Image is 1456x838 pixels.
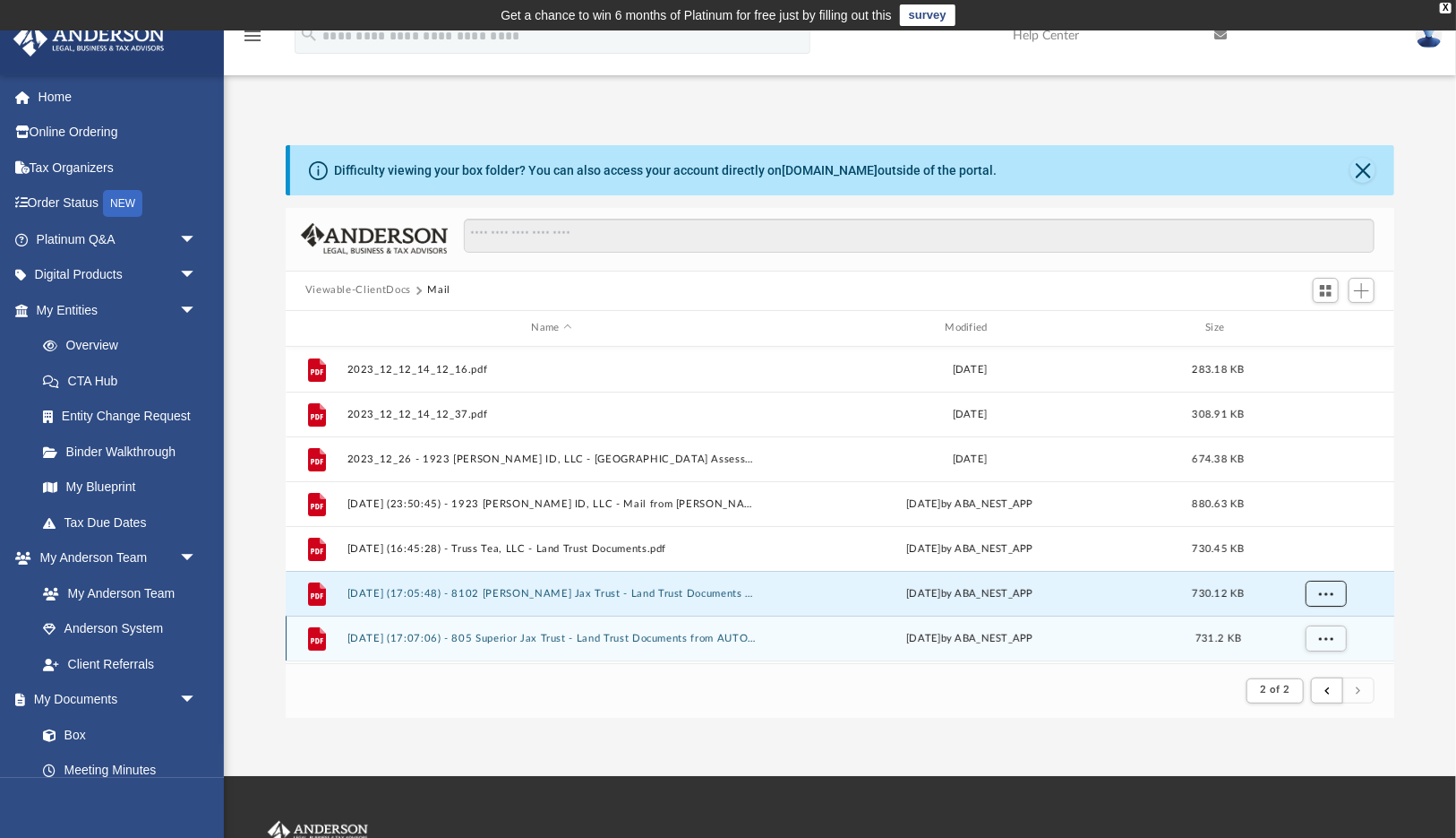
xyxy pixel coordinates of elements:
div: [DATE] [765,361,1175,377]
a: My Anderson Team [25,575,206,611]
button: [DATE] (16:45:28) - Truss Tea, LLC - Land Trust Documents.pdf [347,542,757,554]
a: Binder Walkthrough [25,434,224,470]
a: Entity Change Request [25,399,224,435]
div: [DATE] by ABA_NEST_APP [765,585,1175,601]
button: [DATE] (17:05:48) - 8102 [PERSON_NAME] Jax Trust - Land Trust Documents from AUTO ** 5-DIGIT 8912... [347,587,757,599]
div: NEW [103,190,142,217]
button: Add [1349,278,1375,303]
a: Tax Organizers [13,150,224,186]
i: search [299,24,319,44]
span: arrow_drop_down [179,221,215,258]
a: Platinum Q&Aarrow_drop_down [13,221,224,257]
a: CTA Hub [25,363,224,399]
a: Tax Due Dates [25,505,224,540]
div: [DATE] by ABA_NEST_APP [765,540,1175,557]
a: My Anderson Teamarrow_drop_down [13,540,215,576]
span: 283.18 KB [1192,364,1244,374]
a: My Entitiesarrow_drop_down [13,292,224,328]
div: Difficulty viewing your box folder? You can also access your account directly on outside of the p... [334,161,997,180]
input: Search files and folders [464,219,1375,253]
span: arrow_drop_down [179,292,215,329]
div: [DATE] [765,406,1175,422]
span: arrow_drop_down [179,257,215,294]
div: id [294,320,338,336]
i: menu [242,25,263,47]
span: 2 of 2 [1260,685,1289,695]
button: Mail [427,282,450,298]
div: [DATE] by ABA_NEST_APP [765,630,1175,646]
a: Home [13,79,224,115]
span: 674.38 KB [1192,454,1244,463]
a: Client Referrals [25,646,215,682]
div: close [1440,3,1452,13]
span: 730.45 KB [1192,543,1244,553]
span: 730.12 KB [1192,588,1244,598]
a: [DOMAIN_NAME] [782,163,878,177]
button: Viewable-ClientDocs [305,282,411,298]
button: Close [1350,158,1375,183]
button: [DATE] (17:07:06) - 805 Superior Jax Trust - Land Trust Documents from AUTO.pdf [347,632,757,644]
button: More options [1305,580,1346,607]
a: Order StatusNEW [13,186,224,222]
div: Name [346,320,756,336]
a: menu [242,34,263,47]
span: arrow_drop_down [179,682,215,719]
div: Size [1182,320,1254,336]
img: User Pic [1416,22,1443,48]
span: 308.91 KB [1192,409,1244,419]
a: Box [25,717,206,753]
a: survey [900,4,955,26]
div: [DATE] by ABA_NEST_APP [765,496,1175,512]
a: Digital Productsarrow_drop_down [13,257,224,293]
a: Overview [25,328,224,364]
span: 731.2 KB [1195,633,1241,643]
div: grid [286,347,1395,663]
button: 2 of 2 [1246,678,1303,704]
span: 880.63 KB [1192,498,1244,508]
img: Anderson Advisors Platinum Portal [8,22,170,56]
a: My Blueprint [25,470,215,505]
button: 2023_12_12_14_12_37.pdf [347,408,757,419]
span: arrow_drop_down [179,540,215,577]
button: 2023_12_12_14_12_16.pdf [347,363,757,375]
div: Get a chance to win 6 months of Platinum for free just by filling out this [501,4,892,26]
button: 2023_12_26 - 1923 [PERSON_NAME] ID, LLC - [GEOGRAPHIC_DATA] Assessor.pdf [347,453,757,464]
a: Online Ordering [13,115,224,151]
a: Meeting Minutes [25,753,215,789]
a: Anderson System [25,611,215,647]
button: More options [1305,625,1346,652]
div: id [1262,320,1387,336]
button: Switch to Grid View [1313,278,1340,303]
div: [DATE] [765,451,1175,467]
a: My Documentsarrow_drop_down [13,682,215,718]
button: [DATE] (23:50:45) - 1923 [PERSON_NAME] ID, LLC - Mail from [PERSON_NAME] BONNEVILLE COUNTY ASSESS... [347,497,757,509]
div: Modified [764,320,1174,336]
